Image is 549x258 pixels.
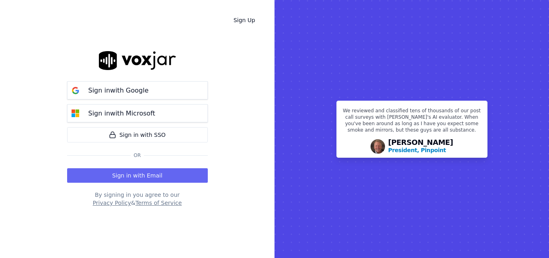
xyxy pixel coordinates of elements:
[371,139,385,154] img: Avatar
[135,199,182,207] button: Terms of Service
[88,109,155,118] p: Sign in with Microsoft
[68,105,84,122] img: microsoft Sign in button
[99,51,176,70] img: logo
[88,86,149,95] p: Sign in with Google
[67,168,208,183] button: Sign in with Email
[227,13,262,27] a: Sign Up
[388,139,453,154] div: [PERSON_NAME]
[342,107,482,136] p: We reviewed and classified tens of thousands of our post call surveys with [PERSON_NAME]'s AI eva...
[388,146,446,154] p: President, Pinpoint
[67,81,208,99] button: Sign inwith Google
[67,191,208,207] div: By signing in you agree to our &
[68,83,84,99] img: google Sign in button
[67,104,208,122] button: Sign inwith Microsoft
[131,152,144,159] span: Or
[93,199,131,207] button: Privacy Policy
[67,127,208,142] a: Sign in with SSO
